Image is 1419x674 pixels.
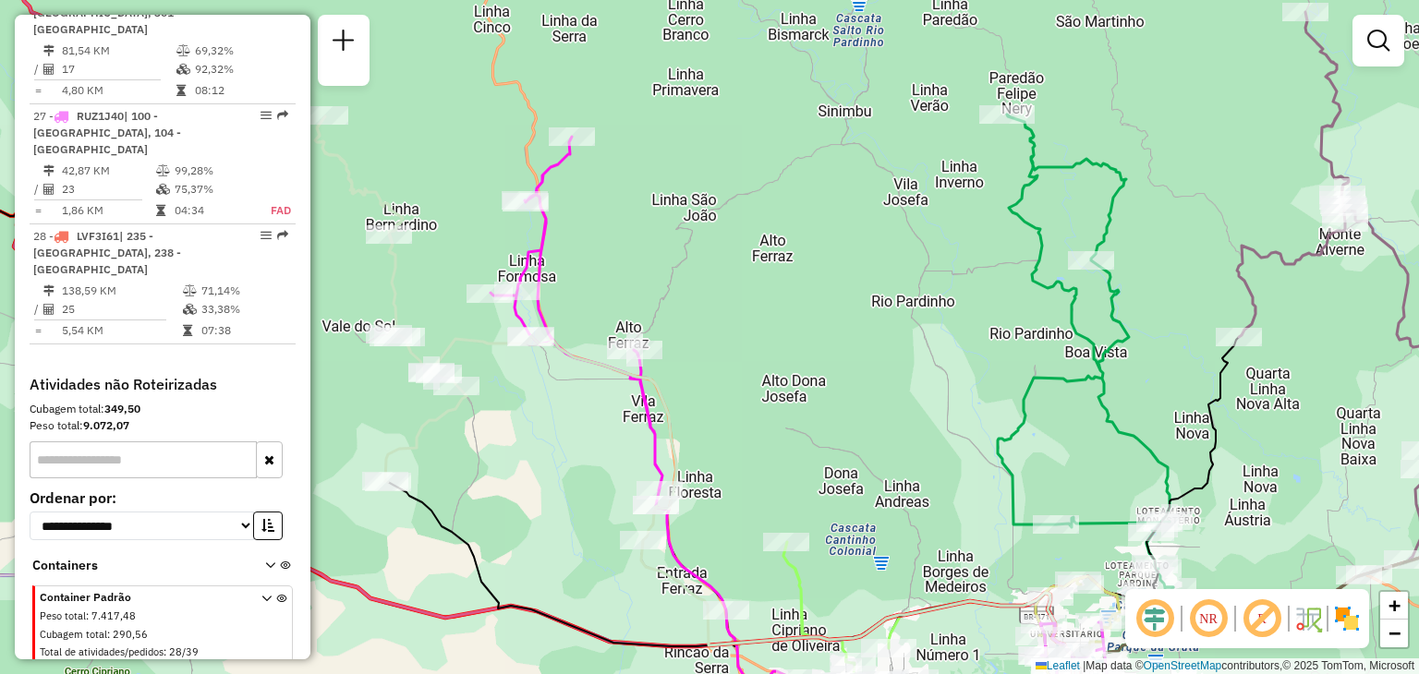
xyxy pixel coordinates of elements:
span: Containers [32,556,241,575]
i: % de utilização do peso [176,45,190,56]
span: : [164,645,166,658]
i: Tempo total em rota [176,85,186,96]
td: 04:34 [174,201,250,220]
td: = [33,201,42,220]
a: Zoom out [1380,620,1408,647]
span: 28 - [33,229,181,276]
td: 08:12 [194,81,287,100]
span: − [1389,621,1401,644]
i: Distância Total [43,285,55,296]
span: Ocultar NR [1186,596,1231,641]
td: 17 [61,60,176,78]
i: Distância Total [43,45,55,56]
span: Exibir rótulo [1240,596,1284,641]
td: 07:38 [200,321,288,340]
em: Opções [261,110,272,121]
a: Nova sessão e pesquisa [325,22,362,64]
span: 290,56 [113,628,148,641]
button: Ordem crescente [253,512,283,540]
a: Zoom in [1380,592,1408,620]
div: Peso total: [30,417,296,434]
span: RUZ1J40 [77,109,124,123]
strong: 349,50 [104,402,140,415]
td: / [33,300,42,319]
strong: 9.072,07 [83,418,129,432]
span: LVF3I61 [77,229,119,243]
i: % de utilização da cubagem [176,64,190,75]
i: Tempo total em rota [156,205,165,216]
i: % de utilização do peso [156,165,170,176]
em: Opções [261,230,272,241]
label: Ordenar por: [30,487,296,509]
span: Container Padrão [40,589,239,606]
td: 138,59 KM [61,282,182,300]
a: Exibir filtros [1360,22,1397,59]
td: 23 [61,180,155,199]
i: % de utilização da cubagem [183,304,197,315]
img: Fluxo de ruas [1293,604,1323,633]
span: Ocultar deslocamento [1133,596,1177,641]
td: 69,32% [194,42,287,60]
td: FAD [250,201,292,220]
i: Tempo total em rota [183,325,192,336]
i: Distância Total [43,165,55,176]
em: Rota exportada [277,110,288,121]
i: Total de Atividades [43,64,55,75]
div: Map data © contributors,© 2025 TomTom, Microsoft [1031,658,1419,674]
td: 75,37% [174,180,250,199]
a: Leaflet [1036,659,1080,672]
em: Rota exportada [277,230,288,241]
i: Total de Atividades [43,184,55,195]
span: + [1389,594,1401,617]
i: % de utilização do peso [183,285,197,296]
span: 27 - [33,109,181,156]
span: | 235 - [GEOGRAPHIC_DATA], 238 - [GEOGRAPHIC_DATA] [33,229,181,276]
td: 5,54 KM [61,321,182,340]
a: OpenStreetMap [1144,659,1222,672]
h4: Atividades não Roteirizadas [30,376,296,393]
td: 33,38% [200,300,288,319]
td: 71,14% [200,282,288,300]
i: Total de Atividades [43,304,55,315]
span: : [86,609,89,622]
td: 4,80 KM [61,81,176,100]
td: / [33,60,42,78]
td: 81,54 KM [61,42,176,60]
span: Total de atividades/pedidos [40,645,164,658]
span: Cubagem total [40,628,107,641]
span: | [1083,659,1085,672]
td: / [33,180,42,199]
td: 92,32% [194,60,287,78]
span: Peso total [40,609,86,622]
td: 1,86 KM [61,201,155,220]
td: = [33,81,42,100]
td: 99,28% [174,162,250,180]
td: 42,87 KM [61,162,155,180]
span: | 100 - [GEOGRAPHIC_DATA], 104 - [GEOGRAPHIC_DATA] [33,109,181,156]
span: 28/39 [169,645,199,658]
span: 7.417,48 [91,609,136,622]
td: = [33,321,42,340]
img: Exibir/Ocultar setores [1332,604,1362,633]
div: Cubagem total: [30,401,296,417]
span: : [107,628,110,641]
i: % de utilização da cubagem [156,184,170,195]
td: 25 [61,300,182,319]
